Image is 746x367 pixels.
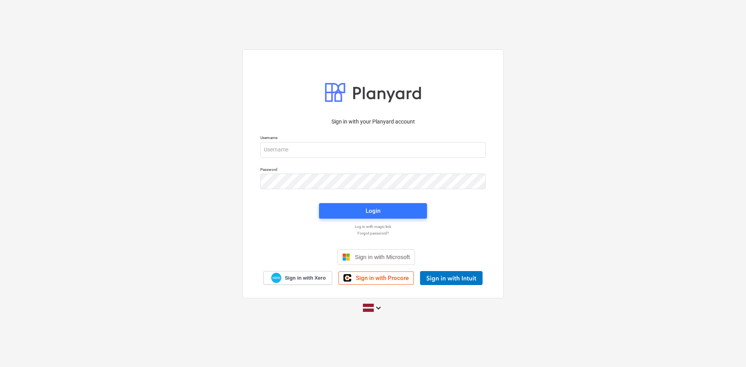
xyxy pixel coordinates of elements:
[256,231,490,236] a: Forgot password?
[260,135,486,142] p: Username
[260,118,486,126] p: Sign in with your Planyard account
[319,203,427,219] button: Login
[263,271,333,285] a: Sign in with Xero
[342,253,350,261] img: Microsoft logo
[256,224,490,229] a: Log in with magic link
[285,275,326,282] span: Sign in with Xero
[374,303,383,313] i: keyboard_arrow_down
[366,206,380,216] div: Login
[356,275,409,282] span: Sign in with Procore
[271,273,281,283] img: Xero logo
[338,271,414,285] a: Sign in with Procore
[355,254,410,260] span: Sign in with Microsoft
[260,167,486,174] p: Password
[260,142,486,158] input: Username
